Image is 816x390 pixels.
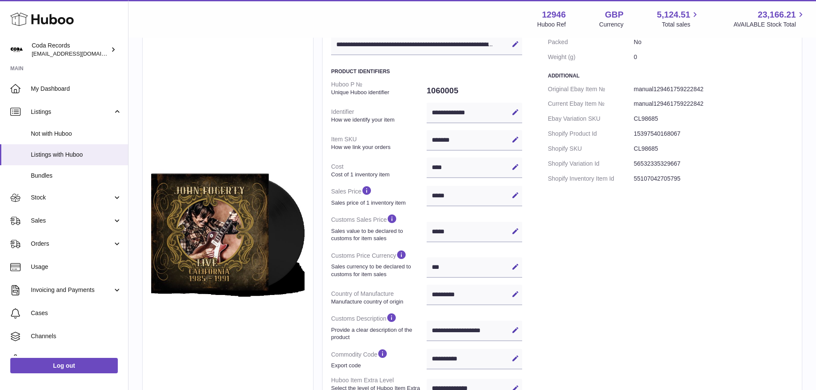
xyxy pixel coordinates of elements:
strong: How we link your orders [331,143,424,151]
span: Listings [31,108,113,116]
strong: Unique Huboo identifier [331,89,424,96]
dt: Original Ebay Item № [548,82,634,97]
dd: CL98685 [634,111,793,126]
dd: 15397540168067 [634,126,793,141]
strong: 12946 [542,9,566,21]
dd: 1060005 [427,82,522,100]
span: Invoicing and Payments [31,286,113,294]
strong: Manufacture country of origin [331,298,424,306]
dt: Customs Sales Price [331,210,427,245]
div: Coda Records [32,42,109,58]
dd: 0 [634,50,793,65]
span: Total sales [662,21,700,29]
dt: Identifier [331,104,427,127]
dd: 56532335329667 [634,156,793,171]
dt: Ebay Variation SKU [548,111,634,126]
dt: Sales Price [331,182,427,210]
strong: Export code [331,362,424,369]
span: Channels [31,332,122,340]
dd: 55107042705795 [634,171,793,186]
span: Not with Huboo [31,130,122,138]
img: haz@pcatmedia.com [10,43,23,56]
span: Orders [31,240,113,248]
h3: Additional [548,72,793,79]
strong: How we identify your item [331,116,424,124]
a: Log out [10,358,118,373]
dt: Huboo P № [331,77,427,99]
strong: Sales currency to be declared to customs for item sales [331,263,424,278]
dt: Shopify Product Id [548,126,634,141]
span: [EMAIL_ADDRESS][DOMAIN_NAME] [32,50,126,57]
img: 1759222841.png [151,149,305,316]
dd: No [634,35,793,50]
dt: Weight (g) [548,50,634,65]
dd: manual129461759222842 [634,96,793,111]
strong: Sales value to be declared to customs for item sales [331,227,424,242]
strong: GBP [605,9,623,21]
dd: CL98685 [634,141,793,156]
dt: Customs Description [331,309,427,344]
span: Stock [31,194,113,202]
strong: Cost of 1 inventory item [331,171,424,179]
span: 23,166.21 [758,9,796,21]
a: 5,124.51 Total sales [657,9,700,29]
span: Usage [31,263,122,271]
span: Listings with Huboo [31,151,122,159]
dt: Shopify SKU [548,141,634,156]
span: Sales [31,217,113,225]
strong: Sales price of 1 inventory item [331,199,424,207]
a: 23,166.21 AVAILABLE Stock Total [733,9,806,29]
h3: Product Identifiers [331,68,522,75]
dt: Cost [331,159,427,182]
span: Cases [31,309,122,317]
dt: Customs Price Currency [331,246,427,281]
strong: Provide a clear description of the product [331,326,424,341]
span: 5,124.51 [657,9,690,21]
span: Settings [31,355,122,363]
dt: Shopify Inventory Item Id [548,171,634,186]
span: AVAILABLE Stock Total [733,21,806,29]
div: Huboo Ref [537,21,566,29]
dt: Country of Manufacture [331,286,427,309]
dt: Commodity Code [331,345,427,373]
div: Currency [599,21,624,29]
dt: Packed [548,35,634,50]
dt: Current Ebay Item № [548,96,634,111]
dd: manual129461759222842 [634,82,793,97]
dt: Shopify Variation Id [548,156,634,171]
dt: Item SKU [331,132,427,154]
span: Bundles [31,172,122,180]
span: My Dashboard [31,85,122,93]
